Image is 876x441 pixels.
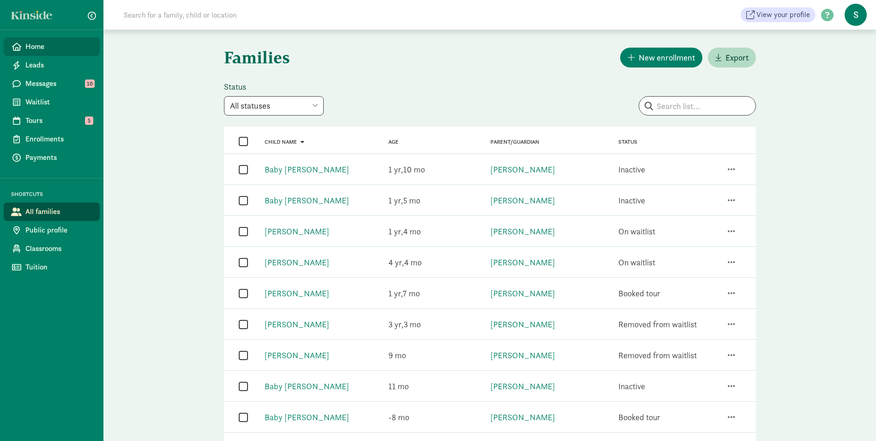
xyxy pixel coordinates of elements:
[265,412,349,423] a: Baby [PERSON_NAME]
[620,48,702,67] button: New enrollment
[490,288,555,299] a: [PERSON_NAME]
[708,48,756,67] button: Export
[741,7,816,22] a: View your profile
[25,262,92,273] span: Tuition
[618,256,655,269] div: On waitlist
[830,397,876,441] iframe: Chat Widget
[265,139,304,145] a: Child name
[618,318,697,331] div: Removed from waitlist
[845,4,867,26] span: S
[25,78,92,89] span: Messages
[756,9,810,20] span: View your profile
[4,130,100,148] a: Enrollments
[403,164,425,175] span: 10
[388,350,406,361] span: 9
[490,319,555,330] a: [PERSON_NAME]
[25,97,92,108] span: Waitlist
[618,225,655,238] div: On waitlist
[618,163,645,176] div: Inactive
[490,412,555,423] a: [PERSON_NAME]
[490,350,555,361] a: [PERSON_NAME]
[25,60,92,71] span: Leads
[85,116,93,125] span: 5
[25,152,92,163] span: Payments
[224,81,324,92] label: Status
[388,288,403,299] span: 1
[265,139,297,145] span: Child name
[265,226,329,237] a: [PERSON_NAME]
[265,319,329,330] a: [PERSON_NAME]
[4,111,100,130] a: Tours 5
[85,80,95,88] span: 10
[618,139,637,145] span: Status
[265,257,329,268] a: [PERSON_NAME]
[25,41,92,52] span: Home
[618,411,660,423] div: Booked tour
[490,139,539,145] a: Parent/Guardian
[490,164,555,175] a: [PERSON_NAME]
[618,349,697,361] div: Removed from waitlist
[25,243,92,254] span: Classrooms
[388,319,404,330] span: 3
[388,139,399,145] a: Age
[404,319,421,330] span: 3
[618,194,645,207] div: Inactive
[490,381,555,392] a: [PERSON_NAME]
[404,257,422,268] span: 4
[388,257,404,268] span: 4
[388,226,403,237] span: 1
[224,41,488,74] h1: Families
[265,288,329,299] a: [PERSON_NAME]
[265,381,349,392] a: Baby [PERSON_NAME]
[403,195,420,206] span: 5
[490,195,555,206] a: [PERSON_NAME]
[490,226,555,237] a: [PERSON_NAME]
[25,115,92,126] span: Tours
[618,380,645,392] div: Inactive
[4,202,100,221] a: All families
[403,288,420,299] span: 7
[725,51,749,64] span: Export
[618,287,660,300] div: Booked tour
[388,164,403,175] span: 1
[4,74,100,93] a: Messages 10
[118,6,377,24] input: Search for a family, child or location
[25,206,92,217] span: All families
[4,258,100,276] a: Tuition
[388,381,409,392] span: 11
[4,148,100,167] a: Payments
[639,51,695,64] span: New enrollment
[4,37,100,56] a: Home
[4,93,100,111] a: Waitlist
[403,226,421,237] span: 4
[388,412,409,423] span: -8
[4,239,100,258] a: Classrooms
[639,97,755,115] input: Search list...
[490,257,555,268] a: [PERSON_NAME]
[265,350,329,361] a: [PERSON_NAME]
[265,195,349,206] a: Baby [PERSON_NAME]
[4,221,100,239] a: Public profile
[25,225,92,236] span: Public profile
[25,134,92,145] span: Enrollments
[265,164,349,175] a: Baby [PERSON_NAME]
[4,56,100,74] a: Leads
[388,195,403,206] span: 1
